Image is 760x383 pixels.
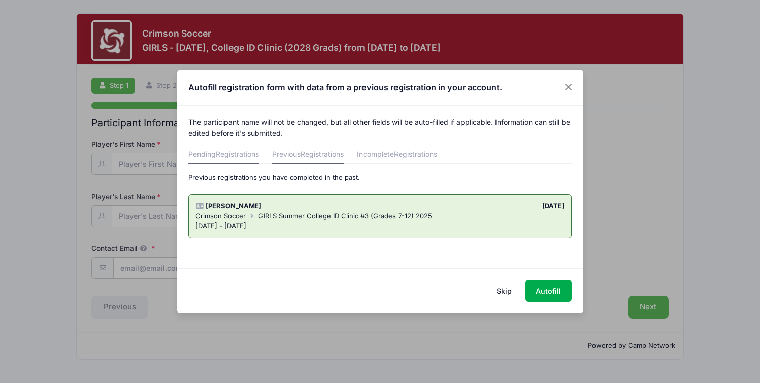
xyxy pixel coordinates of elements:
button: Autofill [525,280,572,302]
span: Registrations [394,150,437,158]
a: Previous [272,146,344,164]
div: [DATE] - [DATE] [195,221,565,231]
p: Previous registrations you have completed in the past. [188,173,572,183]
a: Incomplete [357,146,437,164]
div: [DATE] [380,201,570,211]
span: Crimson Soccer [195,212,246,220]
h4: Autofill registration form with data from a previous registration in your account. [188,81,502,93]
p: The participant name will not be changed, but all other fields will be auto-filled if applicable.... [188,117,572,138]
a: Pending [188,146,259,164]
span: Registrations [216,150,259,158]
div: [PERSON_NAME] [191,201,380,211]
button: Close [559,78,577,97]
button: Skip [486,280,522,302]
span: Registrations [301,150,344,158]
span: GIRLS Summer College ID Clinic #3 (Grades 7-12) 2025 [258,212,432,220]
